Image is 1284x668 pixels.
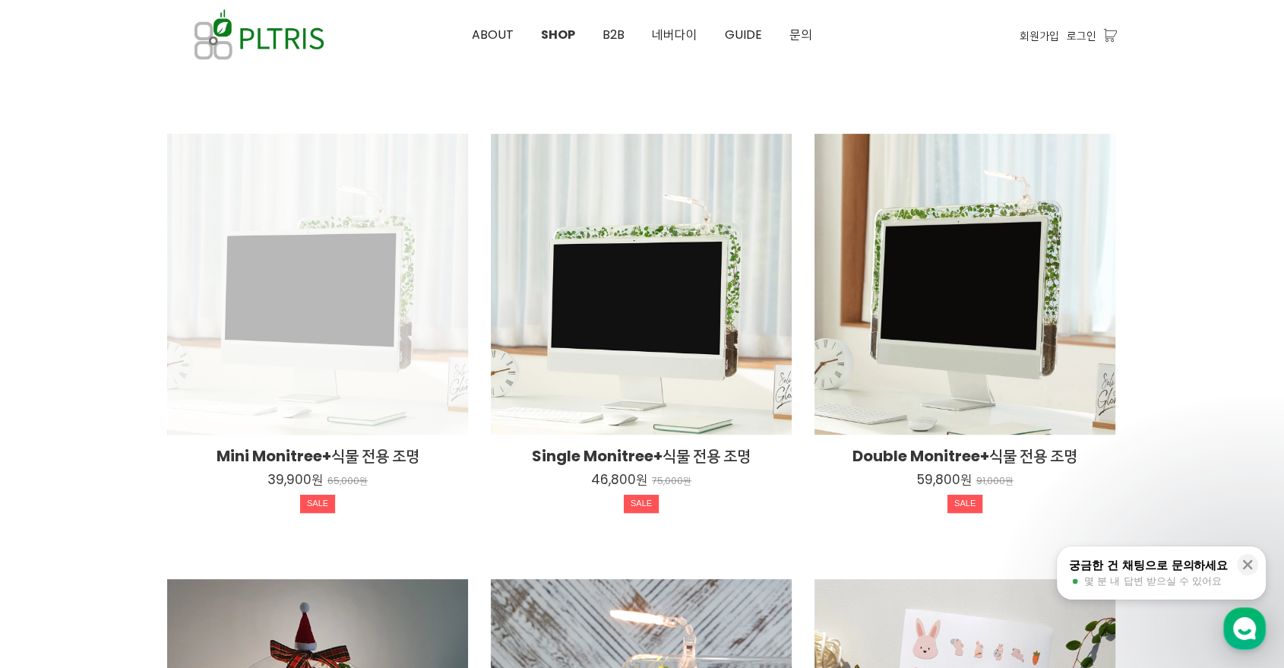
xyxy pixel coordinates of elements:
span: B2B [602,26,625,43]
h2: Double Monitree+식물 전용 조명 [814,445,1115,467]
a: Double Monitree+식물 전용 조명 59,800원 91,000원 SALE [814,445,1115,517]
a: B2B [589,1,638,69]
a: GUIDE [711,1,776,69]
span: ABOUT [472,26,514,43]
div: SALE [624,495,659,513]
p: 65,000원 [327,476,368,487]
span: 홈 [48,505,57,517]
a: 회원가입 [1020,27,1059,44]
span: 대화 [139,505,157,518]
p: 39,900원 [267,471,323,488]
a: 문의 [776,1,826,69]
a: 로그인 [1067,27,1096,44]
a: 대화 [100,482,196,520]
a: 설정 [196,482,292,520]
p: 91,000원 [976,476,1014,487]
a: ABOUT [458,1,527,69]
p: 59,800원 [917,471,972,488]
h2: Mini Monitree+식물 전용 조명 [167,445,468,467]
a: Mini Monitree+식물 전용 조명 39,900원 65,000원 SALE [167,445,468,517]
h2: Single Monitree+식물 전용 조명 [491,445,792,467]
a: 네버다이 [638,1,711,69]
a: Single Monitree+식물 전용 조명 46,800원 75,000원 SALE [491,445,792,517]
span: 설정 [235,505,253,517]
a: 홈 [5,482,100,520]
p: 46,800원 [591,471,647,488]
span: 문의 [789,26,812,43]
span: SHOP [541,26,575,43]
p: 75,000원 [652,476,691,487]
div: SALE [300,495,335,513]
span: 네버다이 [652,26,697,43]
a: SHOP [527,1,589,69]
span: GUIDE [725,26,762,43]
div: SALE [947,495,982,513]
